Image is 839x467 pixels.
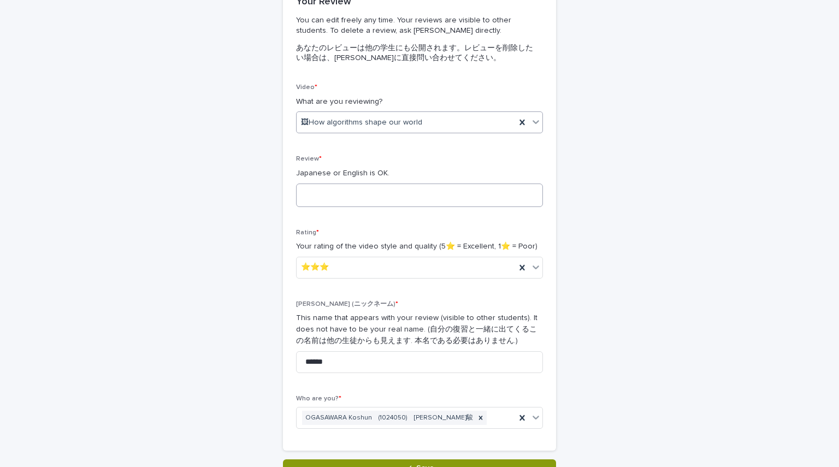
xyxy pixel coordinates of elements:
p: What are you reviewing? [296,96,543,108]
p: You can edit freely any time. Your reviews are visible to other students. To delete a review, ask... [296,15,539,35]
span: 🖼How algorithms shape our world [301,117,422,128]
span: ⭐️⭐️⭐️ [301,262,329,273]
p: Japanese or English is OK. [296,168,543,179]
span: Review [296,156,322,162]
span: Rating [296,229,319,236]
span: [PERSON_NAME] (ニックネーム) [296,301,398,308]
p: This name that appears with your review (visible to other students). It does not have to be your ... [296,312,543,346]
div: OGASAWARA Koshun (1024050) [PERSON_NAME]駿 [302,411,475,425]
p: あなたのレビューは他の学生にも公開されます。レビューを削除したい場合は、[PERSON_NAME]に直接問い合わせてください。 [296,43,539,63]
span: Video [296,84,317,91]
p: Your rating of the video style and quality (5⭐️ = Excellent, 1⭐️ = Poor) [296,241,543,252]
span: Who are you? [296,395,341,402]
